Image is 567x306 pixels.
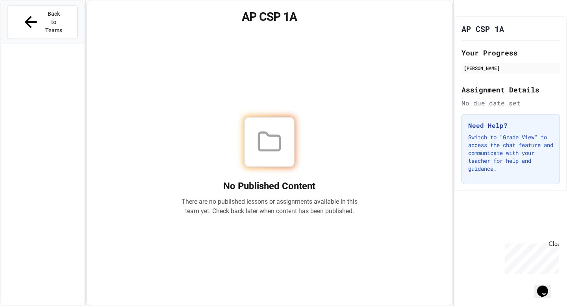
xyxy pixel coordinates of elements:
[181,197,358,216] p: There are no published lessons or assignments available in this team yet. Check back later when c...
[502,240,559,274] iframe: chat widget
[181,180,358,192] h2: No Published Content
[468,121,553,130] h3: Need Help?
[44,10,63,35] span: Back to Teams
[3,3,54,50] div: Chat with us now!Close
[7,6,78,39] button: Back to Teams
[96,10,443,24] h1: AP CSP 1A
[468,133,553,173] p: Switch to "Grade View" to access the chat feature and communicate with your teacher for help and ...
[464,65,558,72] div: [PERSON_NAME]
[461,47,560,58] h2: Your Progress
[461,98,560,108] div: No due date set
[461,84,560,95] h2: Assignment Details
[461,23,504,34] h1: AP CSP 1A
[534,275,559,298] iframe: chat widget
